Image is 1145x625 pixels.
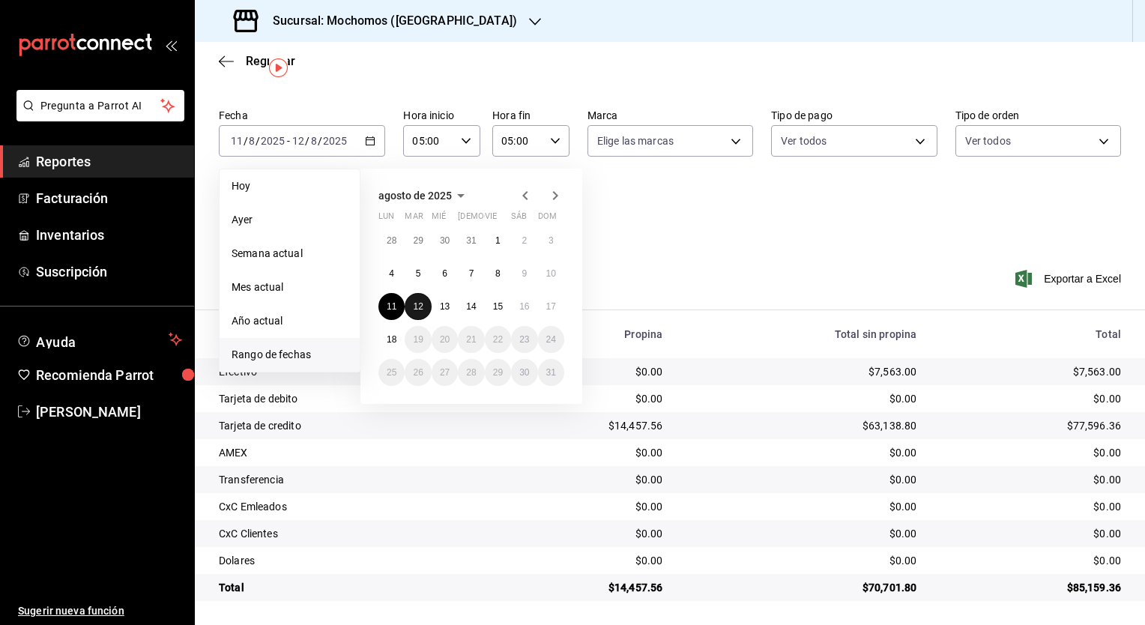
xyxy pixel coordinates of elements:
a: Pregunta a Parrot AI [10,109,184,124]
div: $0.00 [940,526,1121,541]
span: Sugerir nueva función [18,603,182,619]
span: Rango de fechas [232,347,348,363]
div: Total [940,328,1121,340]
span: Ver todos [965,133,1011,148]
div: $7,563.00 [940,364,1121,379]
button: 31 de agosto de 2025 [538,359,564,386]
button: 16 de agosto de 2025 [511,293,537,320]
span: Semana actual [232,246,348,262]
div: $0.00 [940,499,1121,514]
label: Hora inicio [403,110,480,121]
abbr: 21 de agosto de 2025 [466,334,476,345]
div: $0.00 [499,499,662,514]
abbr: 4 de agosto de 2025 [389,268,394,279]
div: $0.00 [940,391,1121,406]
input: -- [291,135,305,147]
input: -- [310,135,318,147]
span: Facturación [36,188,182,208]
abbr: 20 de agosto de 2025 [440,334,450,345]
button: 25 de agosto de 2025 [378,359,405,386]
div: $0.00 [940,472,1121,487]
span: Suscripción [36,262,182,282]
abbr: 18 de agosto de 2025 [387,334,396,345]
abbr: sábado [511,211,527,227]
button: 30 de julio de 2025 [432,227,458,254]
button: 29 de julio de 2025 [405,227,431,254]
abbr: 8 de agosto de 2025 [495,268,501,279]
button: 30 de agosto de 2025 [511,359,537,386]
button: 2 de agosto de 2025 [511,227,537,254]
button: 26 de agosto de 2025 [405,359,431,386]
button: 9 de agosto de 2025 [511,260,537,287]
abbr: 10 de agosto de 2025 [546,268,556,279]
abbr: 12 de agosto de 2025 [413,301,423,312]
div: $14,457.56 [499,580,662,595]
label: Tipo de pago [771,110,937,121]
button: 12 de agosto de 2025 [405,293,431,320]
div: $0.00 [499,553,662,568]
div: Total [219,580,475,595]
button: 11 de agosto de 2025 [378,293,405,320]
button: 1 de agosto de 2025 [485,227,511,254]
abbr: 1 de agosto de 2025 [495,235,501,246]
img: Tooltip marker [269,58,288,77]
button: agosto de 2025 [378,187,470,205]
abbr: 31 de agosto de 2025 [546,367,556,378]
div: $7,563.00 [686,364,916,379]
div: CxC Emleados [219,499,475,514]
div: $0.00 [686,553,916,568]
button: 27 de agosto de 2025 [432,359,458,386]
div: $0.00 [940,553,1121,568]
abbr: 31 de julio de 2025 [466,235,476,246]
div: $0.00 [499,472,662,487]
abbr: 9 de agosto de 2025 [522,268,527,279]
button: 21 de agosto de 2025 [458,326,484,353]
button: 23 de agosto de 2025 [511,326,537,353]
label: Tipo de orden [955,110,1121,121]
div: $0.00 [686,472,916,487]
div: Dolares [219,553,475,568]
abbr: domingo [538,211,557,227]
abbr: 30 de agosto de 2025 [519,367,529,378]
h3: Sucursal: Mochomos ([GEOGRAPHIC_DATA]) [261,12,517,30]
div: AMEX [219,445,475,460]
button: Pregunta a Parrot AI [16,90,184,121]
abbr: 22 de agosto de 2025 [493,334,503,345]
label: Hora fin [492,110,570,121]
span: Mes actual [232,280,348,295]
button: Exportar a Excel [1018,270,1121,288]
abbr: 24 de agosto de 2025 [546,334,556,345]
abbr: 25 de agosto de 2025 [387,367,396,378]
div: $63,138.80 [686,418,916,433]
abbr: 26 de agosto de 2025 [413,367,423,378]
button: 14 de agosto de 2025 [458,293,484,320]
span: Reportes [36,151,182,172]
abbr: 7 de agosto de 2025 [469,268,474,279]
button: 18 de agosto de 2025 [378,326,405,353]
abbr: 19 de agosto de 2025 [413,334,423,345]
label: Fecha [219,110,385,121]
abbr: 23 de agosto de 2025 [519,334,529,345]
div: $85,159.36 [940,580,1121,595]
button: 28 de julio de 2025 [378,227,405,254]
abbr: 3 de agosto de 2025 [549,235,554,246]
button: open_drawer_menu [165,39,177,51]
input: ---- [322,135,348,147]
span: Ver todos [781,133,827,148]
button: Regresar [219,54,295,68]
button: 8 de agosto de 2025 [485,260,511,287]
input: -- [248,135,256,147]
abbr: 15 de agosto de 2025 [493,301,503,312]
div: Transferencia [219,472,475,487]
button: 17 de agosto de 2025 [538,293,564,320]
div: $70,701.80 [686,580,916,595]
button: 24 de agosto de 2025 [538,326,564,353]
span: Año actual [232,313,348,329]
button: 13 de agosto de 2025 [432,293,458,320]
button: 7 de agosto de 2025 [458,260,484,287]
abbr: 2 de agosto de 2025 [522,235,527,246]
label: Marca [587,110,753,121]
span: - [287,135,290,147]
div: CxC Clientes [219,526,475,541]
